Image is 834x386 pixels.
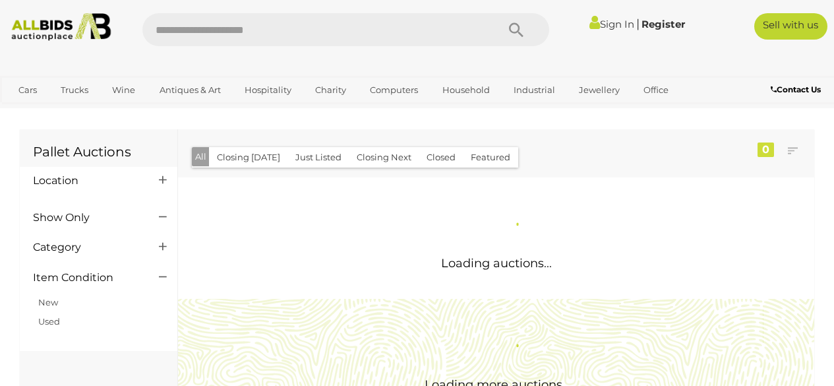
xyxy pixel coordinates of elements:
[10,101,54,123] a: Sports
[104,79,144,101] a: Wine
[570,79,628,101] a: Jewellery
[307,79,355,101] a: Charity
[33,145,164,159] h1: Pallet Auctions
[434,79,498,101] a: Household
[61,101,171,123] a: [GEOGRAPHIC_DATA]
[151,79,229,101] a: Antiques & Art
[33,212,139,224] h4: Show Only
[6,13,116,41] img: Allbids.com.au
[33,241,139,253] h4: Category
[349,147,419,168] button: Closing Next
[38,316,60,327] a: Used
[641,18,685,30] a: Register
[52,79,97,101] a: Trucks
[636,16,640,31] span: |
[635,79,677,101] a: Office
[771,84,821,94] b: Contact Us
[287,147,349,168] button: Just Listed
[33,175,139,187] h4: Location
[771,82,824,97] a: Contact Us
[483,13,549,46] button: Search
[38,297,58,307] a: New
[192,147,210,166] button: All
[33,272,139,284] h4: Item Condition
[463,147,518,168] button: Featured
[758,143,774,157] div: 0
[10,79,45,101] a: Cars
[236,79,300,101] a: Hospitality
[441,256,552,271] span: Loading auctions...
[419,147,463,168] button: Closed
[361,79,427,101] a: Computers
[754,13,827,40] a: Sell with us
[589,18,634,30] a: Sign In
[505,79,564,101] a: Industrial
[209,147,288,168] button: Closing [DATE]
